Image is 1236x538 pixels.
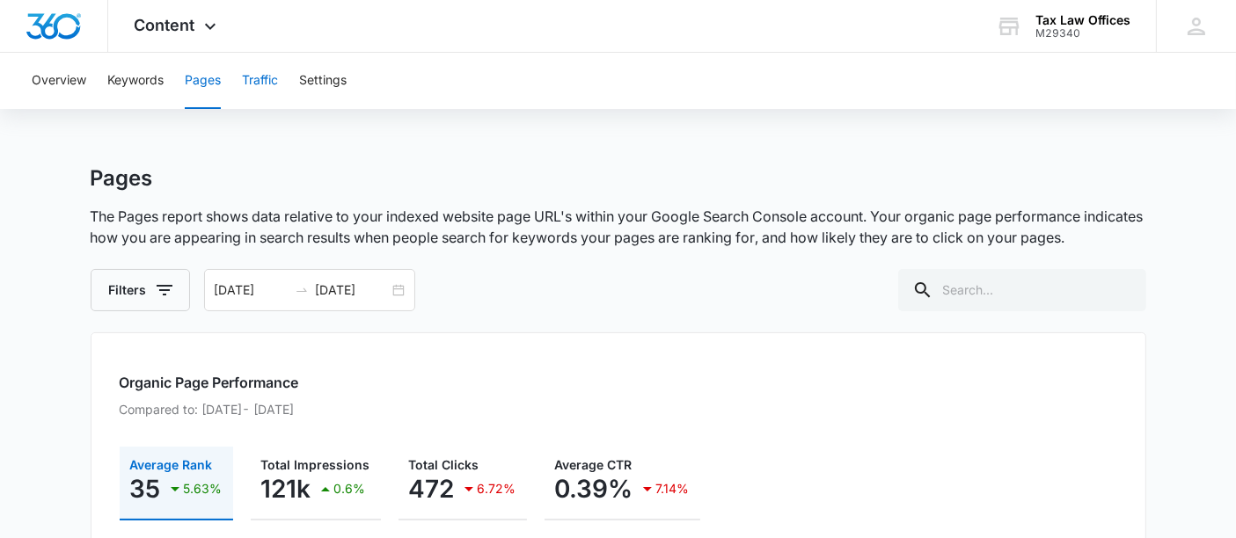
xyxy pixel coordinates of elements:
[91,269,190,311] button: Filters
[334,483,366,495] p: 0.6%
[135,16,195,34] span: Content
[478,483,516,495] p: 6.72%
[184,483,223,495] p: 5.63%
[215,280,288,300] input: Start date
[295,283,309,297] span: to
[1035,13,1130,27] div: account name
[130,475,161,503] p: 35
[130,457,213,472] span: Average Rank
[120,400,1117,418] p: Compared to: [DATE] - [DATE]
[555,457,633,472] span: Average CTR
[409,457,479,472] span: Total Clicks
[656,483,690,495] p: 7.14%
[185,53,221,109] button: Pages
[32,53,86,109] button: Overview
[299,53,347,109] button: Settings
[295,283,309,297] span: swap-right
[316,280,389,300] input: End date
[107,53,164,109] button: Keywords
[409,475,455,503] p: 472
[120,372,1117,393] h2: Organic Page Performance
[242,53,278,109] button: Traffic
[91,165,153,192] h1: Pages
[261,475,311,503] p: 121k
[555,475,633,503] p: 0.39%
[1035,27,1130,40] div: account id
[91,206,1146,248] p: The Pages report shows data relative to your indexed website page URL's within your Google Search...
[898,269,1146,311] input: Search...
[261,457,370,472] span: Total Impressions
